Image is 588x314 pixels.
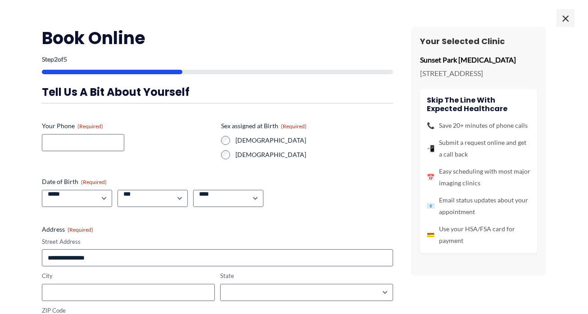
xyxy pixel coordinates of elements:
li: Submit a request online and get a call back [427,137,530,160]
p: Sunset Park [MEDICAL_DATA] [420,53,537,67]
span: 📧 [427,200,434,212]
label: City [42,272,215,280]
span: 📅 [427,171,434,183]
span: (Required) [81,179,107,185]
span: (Required) [77,123,103,130]
label: Street Address [42,238,393,246]
legend: Date of Birth [42,177,107,186]
h2: Book Online [42,27,393,49]
li: Email status updates about your appointment [427,194,530,218]
legend: Sex assigned at Birth [221,121,307,130]
span: × [556,9,574,27]
span: 5 [63,55,67,63]
legend: Address [42,225,93,234]
span: 📲 [427,143,434,154]
span: 2 [54,55,58,63]
span: (Required) [281,123,307,130]
label: State [220,272,393,280]
span: 💳 [427,229,434,241]
p: Step of [42,56,393,63]
li: Save 20+ minutes of phone calls [427,120,530,131]
h4: Skip the line with Expected Healthcare [427,96,530,113]
li: Easy scheduling with most major imaging clinics [427,166,530,189]
span: (Required) [68,226,93,233]
label: Your Phone [42,121,214,130]
li: Use your HSA/FSA card for payment [427,223,530,247]
p: [STREET_ADDRESS] [420,67,537,80]
span: 📞 [427,120,434,131]
label: [DEMOGRAPHIC_DATA] [235,150,393,159]
h3: Tell us a bit about yourself [42,85,393,99]
label: [DEMOGRAPHIC_DATA] [235,136,393,145]
h3: Your Selected Clinic [420,36,537,46]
